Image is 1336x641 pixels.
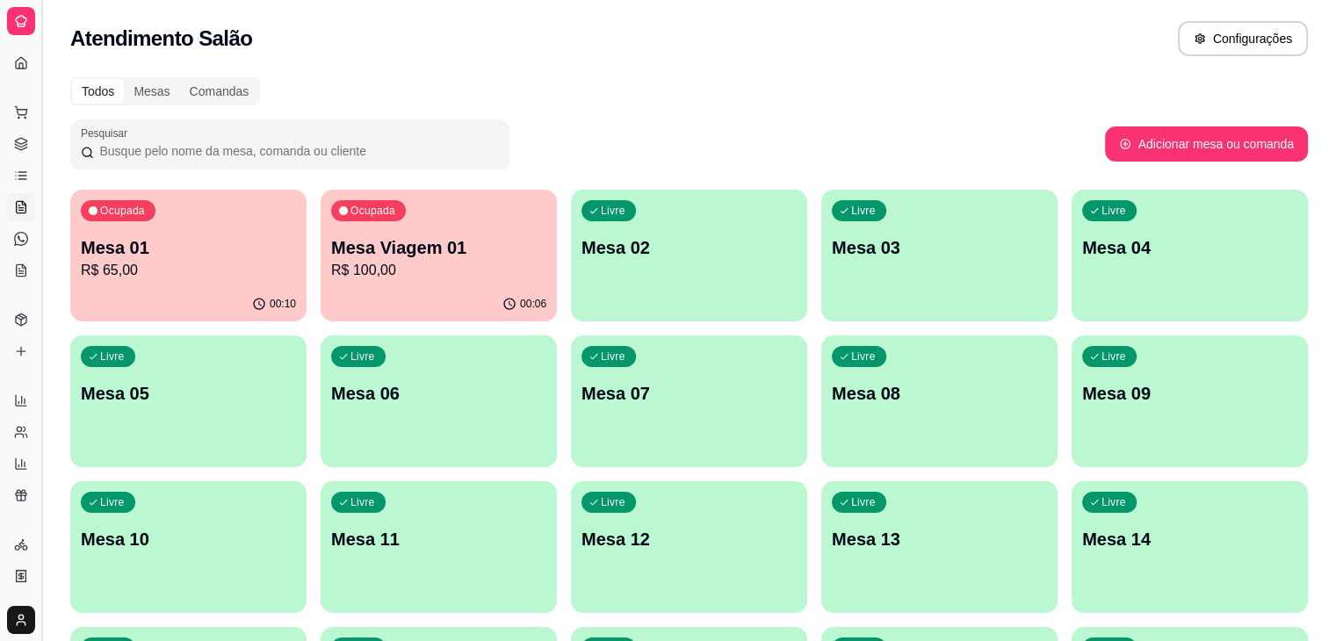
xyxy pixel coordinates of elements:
p: Mesa 03 [832,235,1047,260]
p: Ocupada [100,204,145,218]
p: Livre [350,495,375,509]
p: R$ 100,00 [331,260,546,281]
h2: Atendimento Salão [70,25,252,53]
div: Comandas [180,79,259,104]
button: LivreMesa 13 [821,481,1058,613]
button: LivreMesa 07 [571,335,807,467]
button: LivreMesa 10 [70,481,307,613]
p: Livre [100,349,125,364]
button: LivreMesa 05 [70,335,307,467]
input: Pesquisar [94,142,499,160]
p: Mesa 05 [81,381,296,406]
p: 00:10 [270,297,296,311]
p: Mesa 07 [581,381,797,406]
button: LivreMesa 12 [571,481,807,613]
p: Livre [851,349,876,364]
p: Mesa 08 [832,381,1047,406]
button: OcupadaMesa 01R$ 65,0000:10 [70,190,307,321]
p: Ocupada [350,204,395,218]
p: R$ 65,00 [81,260,296,281]
p: Mesa 02 [581,235,797,260]
p: Mesa 12 [581,527,797,551]
label: Pesquisar [81,126,134,140]
button: LivreMesa 06 [321,335,557,467]
button: LivreMesa 11 [321,481,557,613]
p: Livre [601,495,625,509]
p: Livre [1101,349,1126,364]
p: Livre [1101,204,1126,218]
p: Mesa 11 [331,527,546,551]
p: Mesa Viagem 01 [331,235,546,260]
button: Configurações [1178,21,1308,56]
p: Mesa 14 [1082,527,1297,551]
p: Livre [601,204,625,218]
div: Mesas [124,79,179,104]
button: LivreMesa 03 [821,190,1058,321]
button: LivreMesa 08 [821,335,1058,467]
button: OcupadaMesa Viagem 01R$ 100,0000:06 [321,190,557,321]
p: Mesa 09 [1082,381,1297,406]
button: LivreMesa 14 [1072,481,1308,613]
button: Adicionar mesa ou comanda [1105,126,1308,162]
p: Livre [100,495,125,509]
p: Mesa 06 [331,381,546,406]
button: LivreMesa 09 [1072,335,1308,467]
p: Mesa 04 [1082,235,1297,260]
div: Todos [72,79,124,104]
p: Mesa 13 [832,527,1047,551]
p: Livre [851,495,876,509]
p: 00:06 [520,297,546,311]
p: Mesa 01 [81,235,296,260]
p: Livre [601,349,625,364]
p: Livre [350,349,375,364]
button: LivreMesa 02 [571,190,807,321]
p: Livre [851,204,876,218]
button: LivreMesa 04 [1072,190,1308,321]
p: Livre [1101,495,1126,509]
p: Mesa 10 [81,527,296,551]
